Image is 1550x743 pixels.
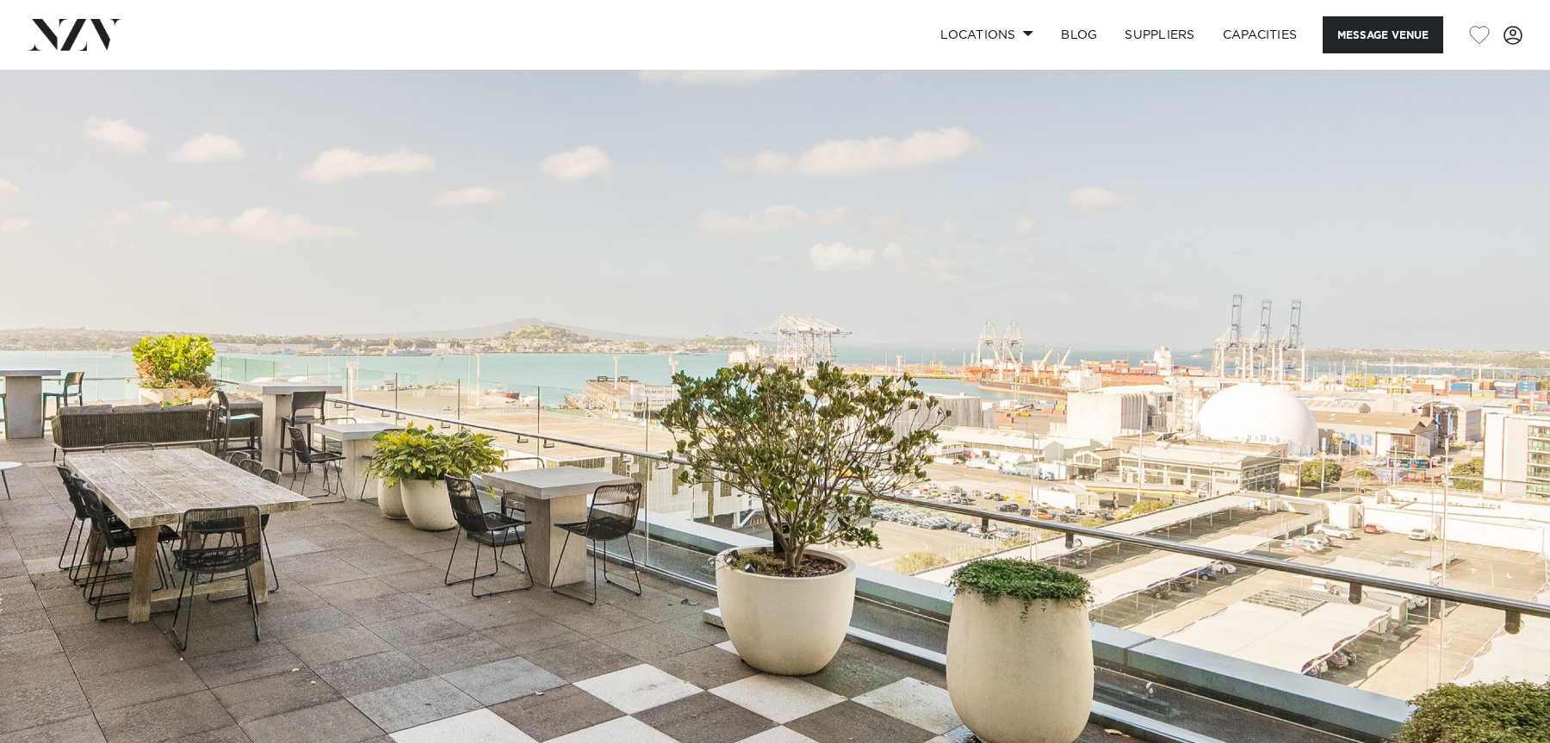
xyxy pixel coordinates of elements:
[1209,16,1311,53] a: Capacities
[1111,16,1208,53] a: SUPPLIERS
[28,19,121,50] img: nzv-logo.png
[1323,16,1443,53] button: Message Venue
[927,16,1047,53] a: Locations
[1047,16,1111,53] a: BLOG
